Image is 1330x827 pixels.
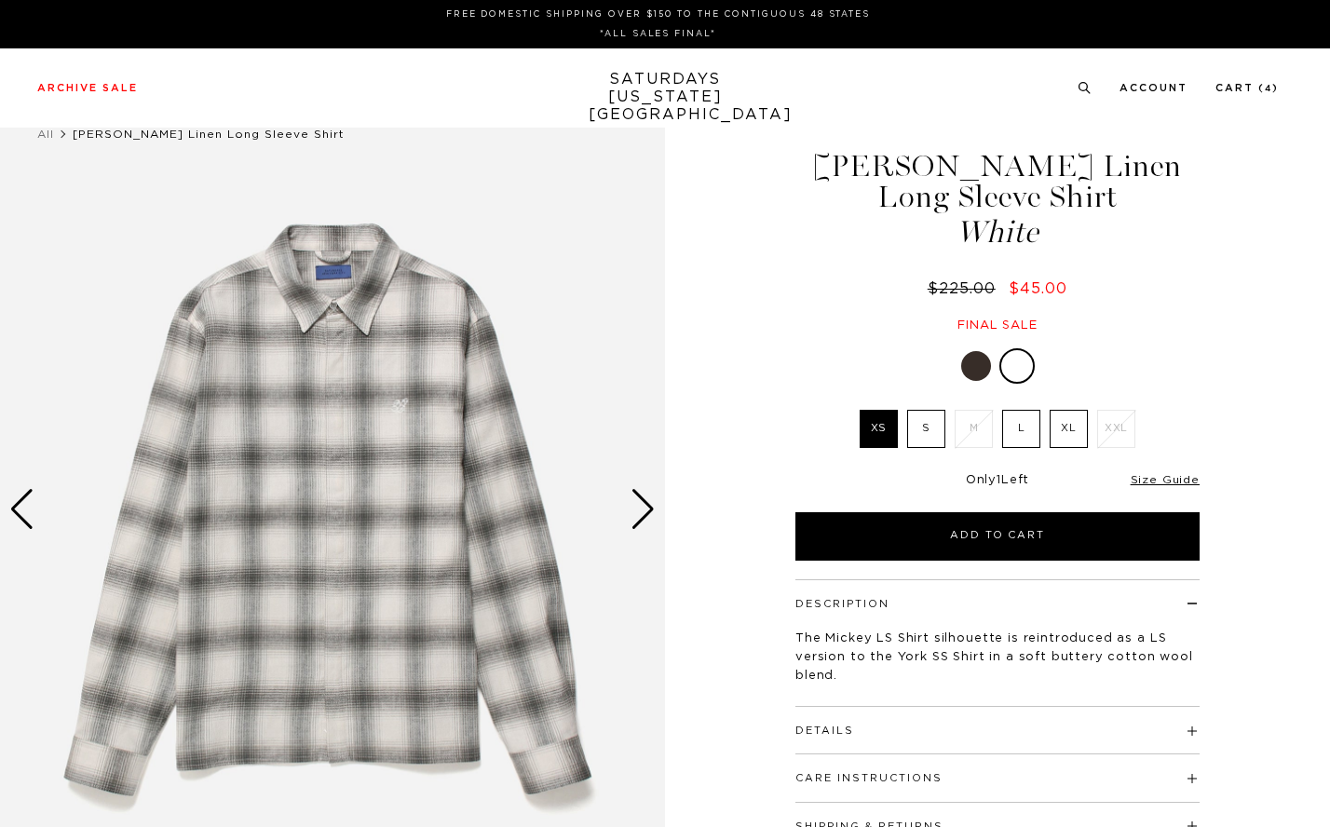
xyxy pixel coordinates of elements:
[631,489,656,530] div: Next slide
[795,725,854,736] button: Details
[793,217,1202,248] span: White
[1120,83,1187,93] a: Account
[1215,83,1279,93] a: Cart (4)
[37,129,54,140] a: All
[1131,474,1200,485] a: Size Guide
[1265,85,1272,93] small: 4
[860,410,898,448] label: XS
[793,151,1202,248] h1: [PERSON_NAME] Linen Long Sleeve Shirt
[997,474,1001,486] span: 1
[793,318,1202,333] div: Final sale
[795,773,943,783] button: Care Instructions
[37,83,138,93] a: Archive Sale
[73,129,345,140] span: [PERSON_NAME] Linen Long Sleeve Shirt
[589,71,742,124] a: SATURDAYS[US_STATE][GEOGRAPHIC_DATA]
[795,512,1200,561] button: Add to Cart
[795,630,1200,685] p: The Mickey LS Shirt silhouette is reintroduced as a LS version to the York SS Shirt in a soft but...
[45,7,1271,21] p: FREE DOMESTIC SHIPPING OVER $150 TO THE CONTIGUOUS 48 STATES
[1009,281,1067,296] span: $45.00
[1050,410,1088,448] label: XL
[9,489,34,530] div: Previous slide
[907,410,945,448] label: S
[928,281,1003,296] del: $225.00
[795,599,889,609] button: Description
[795,473,1200,489] div: Only Left
[45,27,1271,41] p: *ALL SALES FINAL*
[1002,410,1040,448] label: L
